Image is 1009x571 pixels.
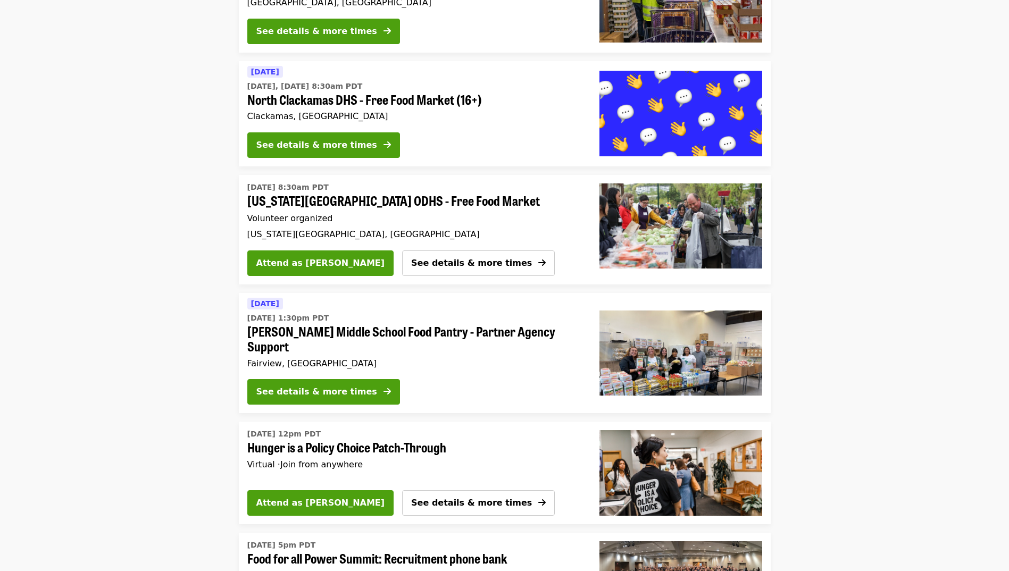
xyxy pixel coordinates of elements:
div: See details & more times [256,25,377,38]
span: See details & more times [411,258,532,268]
button: Attend as [PERSON_NAME] [247,250,394,276]
button: Attend as [PERSON_NAME] [247,490,394,516]
div: Fairview, [GEOGRAPHIC_DATA] [247,358,582,368]
a: Oregon City ODHS - Free Food Market [591,175,771,284]
span: See details & more times [411,498,532,508]
div: [US_STATE][GEOGRAPHIC_DATA], [GEOGRAPHIC_DATA] [247,229,574,239]
time: [DATE], [DATE] 8:30am PDT [247,81,363,92]
span: Attend as [PERSON_NAME] [256,497,385,509]
span: North Clackamas DHS - Free Food Market (16+) [247,92,582,107]
div: See details & more times [256,139,377,152]
button: See details & more times [247,132,400,158]
div: Clackamas, [GEOGRAPHIC_DATA] [247,111,582,121]
img: Reynolds Middle School Food Pantry - Partner Agency Support organized by Oregon Food Bank [599,310,762,396]
div: See details & more times [256,385,377,398]
span: [US_STATE][GEOGRAPHIC_DATA] ODHS - Free Food Market [247,193,574,208]
a: See details for "Oregon City ODHS - Free Food Market" [247,179,574,242]
span: Join from anywhere [280,459,363,469]
time: [DATE] 12pm PDT [247,429,321,440]
span: [PERSON_NAME] Middle School Food Pantry - Partner Agency Support [247,324,582,355]
span: Hunger is a Policy Choice Patch-Through [247,440,574,455]
time: [DATE] 1:30pm PDT [247,313,329,324]
a: See details for "Reynolds Middle School Food Pantry - Partner Agency Support" [239,293,771,414]
button: See details & more times [402,490,555,516]
span: Food for all Power Summit: Recruitment phone bank [247,551,582,566]
img: North Clackamas DHS - Free Food Market (16+) organized by Oregon Food Bank [599,71,762,156]
i: arrow-right icon [383,387,391,397]
span: Attend as [PERSON_NAME] [256,257,385,270]
i: arrow-right icon [383,140,391,150]
a: Hunger is a Policy Choice Patch-Through [591,422,771,524]
span: [DATE] [251,299,279,308]
span: Virtual · [247,459,363,469]
button: See details & more times [247,379,400,405]
button: See details & more times [247,19,400,44]
i: arrow-right icon [538,258,546,268]
time: [DATE] 5pm PDT [247,540,316,551]
span: [DATE] [251,68,279,76]
img: Hunger is a Policy Choice Patch-Through organized by Oregon Food Bank [599,430,762,515]
a: See details for "North Clackamas DHS - Free Food Market (16+)" [239,61,771,166]
i: arrow-right icon [538,498,546,508]
time: [DATE] 8:30am PDT [247,182,329,193]
a: See details for "Hunger is a Policy Choice Patch-Through" [247,426,574,472]
i: arrow-right icon [383,26,391,36]
img: Oregon City ODHS - Free Food Market organized by Oregon Food Bank [599,183,762,268]
span: Volunteer organized [247,213,333,223]
button: See details & more times [402,250,555,276]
